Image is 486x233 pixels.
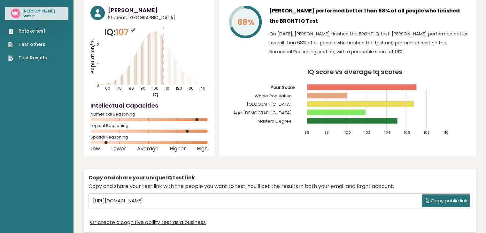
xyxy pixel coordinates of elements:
tspan: [GEOGRAPHIC_DATA] [247,101,292,107]
tspan: Population/% [89,39,96,74]
span: High [197,147,208,150]
a: Test Results [8,55,47,61]
button: Copy public link [422,194,470,207]
tspan: 100 [152,86,158,91]
tspan: Your Score [270,85,295,91]
tspan: 110 [164,86,169,91]
p: On [DATE], [PERSON_NAME] finished the BRGHT IQ test. [PERSON_NAME] performed better overall than ... [269,29,469,56]
h4: Intellectual Capacities [90,101,208,110]
tspan: 70 [117,86,122,91]
tspan: 130 [187,86,194,91]
p: IQ: [104,26,137,39]
tspan: Masters Degree [258,118,292,124]
div: Copy and share your unique IQ test link [89,174,471,182]
tspan: 68% [237,17,255,28]
tspan: IQ [153,91,158,98]
span: Higher [170,147,186,150]
a: Retake test [8,28,47,34]
span: 107 [116,26,137,38]
span: Low [90,147,100,150]
tspan: 96 [305,130,309,135]
tspan: 98 [324,130,329,135]
tspan: 1 [97,62,98,68]
text: MC [12,10,20,17]
h3: [PERSON_NAME] performed better than 68% of all people who finished the BRGHT IQ Test [269,6,469,26]
tspan: 100 [344,130,351,135]
tspan: 80 [129,86,134,91]
span: Logical Reasoning [90,124,208,127]
a: Test others [8,41,47,48]
tspan: 110 [444,130,449,135]
tspan: 104 [384,130,390,135]
span: Spatial Reasoning [90,136,208,139]
h3: [PERSON_NAME] [108,6,208,14]
tspan: 60 [105,86,111,91]
tspan: 102 [364,130,370,135]
span: Average [137,147,158,150]
tspan: 108 [424,130,430,135]
tspan: Age [DEMOGRAPHIC_DATA] [233,110,292,116]
tspan: 106 [404,130,410,135]
span: Student, [GEOGRAPHIC_DATA] [108,14,208,21]
tspan: IQ score vs average Iq scores [307,67,402,76]
h3: [PERSON_NAME] [23,9,55,14]
div: Copy and share your test link with the people you want to test. You'll get the results in both yo... [89,183,471,190]
tspan: Whole Population [255,93,292,99]
tspan: 0 [96,83,99,88]
p: Student [23,14,55,19]
tspan: 2 [97,42,99,47]
a: Or create a cognitive ability test as a business [90,219,206,226]
span: Numerical Reasoning [90,113,208,116]
tspan: 120 [176,86,182,91]
span: Lower [111,147,126,150]
span: Copy public link [431,197,467,205]
tspan: 140 [199,86,205,91]
tspan: 90 [140,86,145,91]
